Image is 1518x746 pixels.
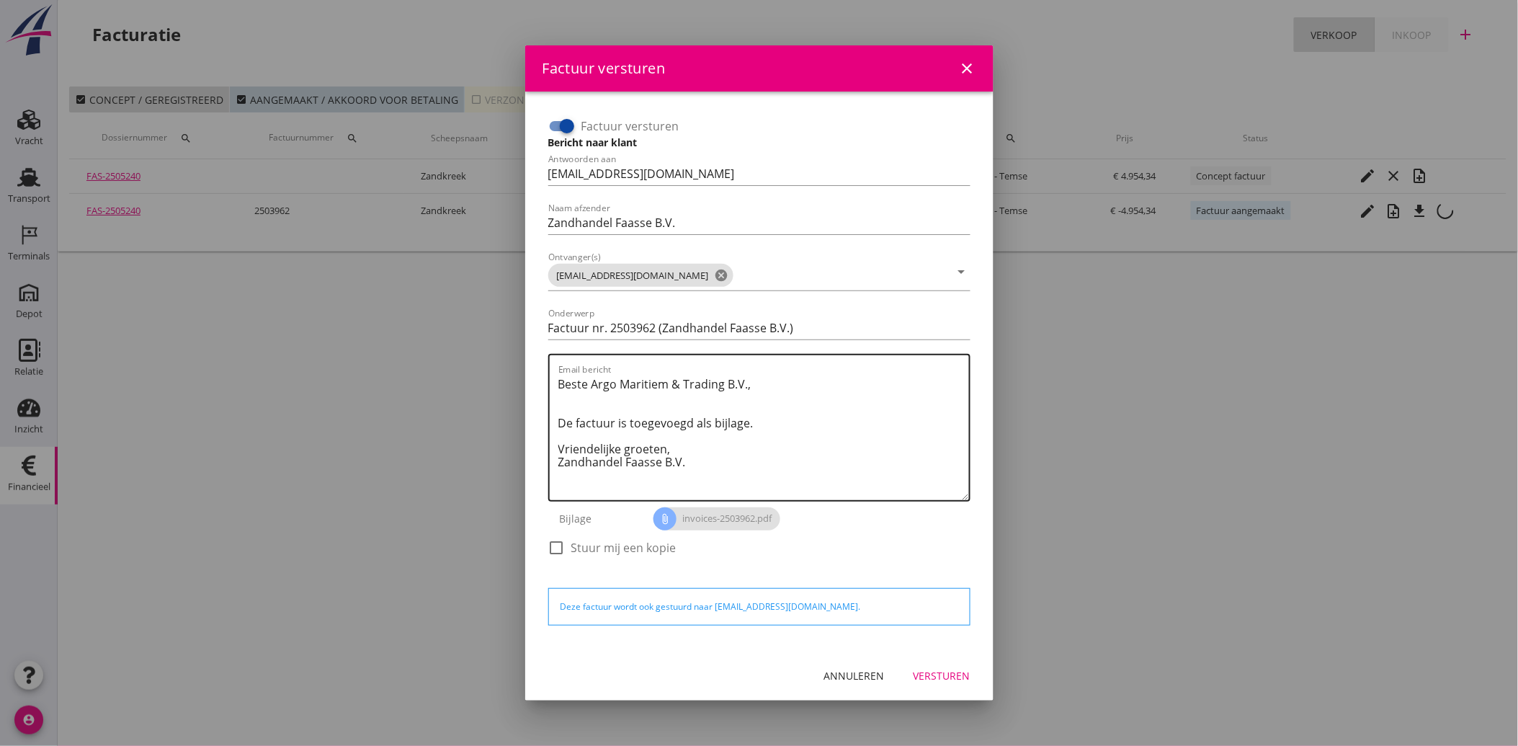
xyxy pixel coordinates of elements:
[824,668,885,683] div: Annuleren
[653,507,780,530] span: invoices-2503962.pdf
[548,211,970,234] input: Naam afzender
[953,263,970,280] i: arrow_drop_down
[548,162,970,185] input: Antwoorden aan
[902,663,982,689] button: Versturen
[715,268,729,283] i: cancel
[653,507,677,530] i: attach_file
[548,264,733,287] span: [EMAIL_ADDRESS][DOMAIN_NAME]
[548,502,654,536] div: Bijlage
[548,316,970,339] input: Onderwerp
[558,373,969,500] textarea: Email bericht
[561,600,958,613] div: Deze factuur wordt ook gestuurd naar [EMAIL_ADDRESS][DOMAIN_NAME].
[813,663,896,689] button: Annuleren
[914,668,970,683] div: Versturen
[571,541,677,555] label: Stuur mij een kopie
[543,58,666,79] div: Factuur versturen
[581,119,679,133] label: Factuur versturen
[959,60,976,77] i: close
[548,135,970,150] h3: Bericht naar klant
[736,264,950,287] input: Ontvanger(s)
